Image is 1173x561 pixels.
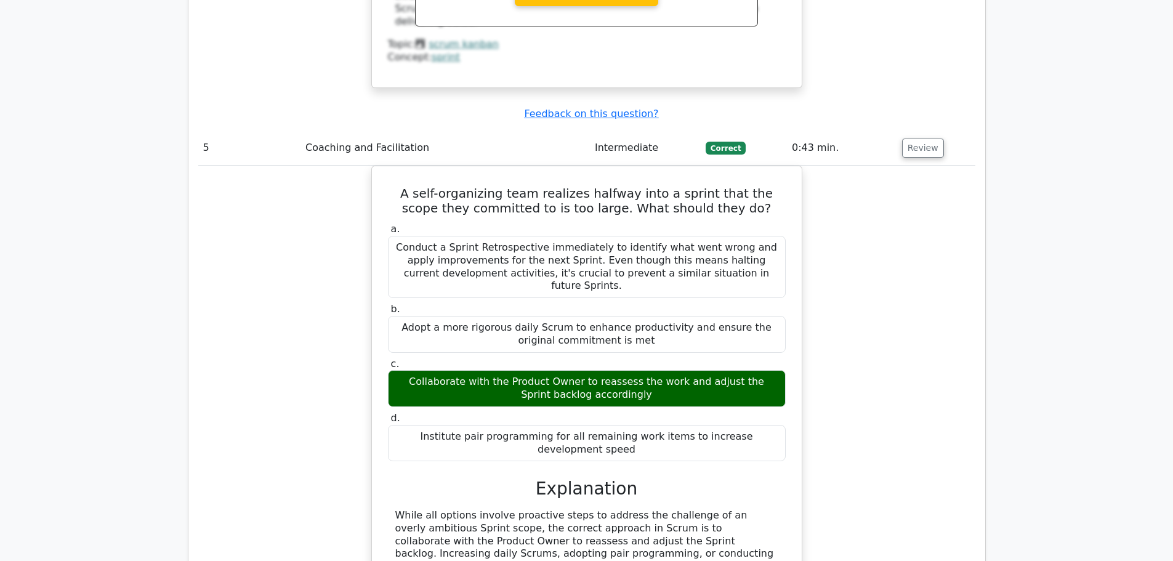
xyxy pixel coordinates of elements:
[387,186,787,216] h5: A self-organizing team realizes halfway into a sprint that the scope they committed to is too lar...
[391,303,400,315] span: b.
[432,51,460,63] a: sprint
[198,131,300,166] td: 5
[590,131,701,166] td: Intermediate
[391,223,400,235] span: a.
[388,370,786,407] div: Collaborate with the Product Owner to reassess the work and adjust the Sprint backlog accordingly
[388,236,786,298] div: Conduct a Sprint Retrospective immediately to identify what went wrong and apply improvements for...
[902,139,944,158] button: Review
[391,412,400,424] span: d.
[300,131,590,166] td: Coaching and Facilitation
[391,358,400,369] span: c.
[388,425,786,462] div: Institute pair programming for all remaining work items to increase development speed
[787,131,897,166] td: 0:43 min.
[395,478,778,499] h3: Explanation
[388,38,786,51] div: Topic:
[388,51,786,64] div: Concept:
[429,38,499,50] a: scrum kanban
[388,316,786,353] div: Adopt a more rigorous daily Scrum to enhance productivity and ensure the original commitment is met
[524,108,658,119] a: Feedback on this question?
[706,142,746,154] span: Correct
